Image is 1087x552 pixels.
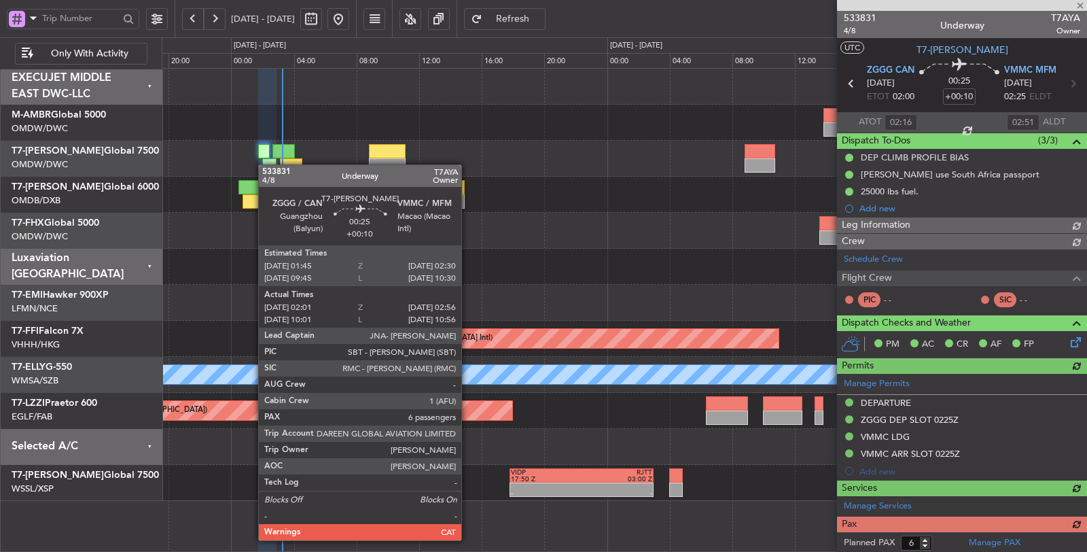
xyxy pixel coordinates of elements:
a: WMSA/SZB [12,375,58,387]
div: 04:00 [670,53,732,69]
a: T7-FHXGlobal 5000 [12,218,99,228]
div: Planned Maint [GEOGRAPHIC_DATA] ([GEOGRAPHIC_DATA] Intl) [266,328,493,349]
span: [DATE] [867,77,895,90]
div: 03:50 Z [292,368,336,375]
span: VMMC MFM [1004,64,1056,77]
div: 20:00 [168,53,231,69]
span: T7-[PERSON_NAME] [12,146,104,156]
span: ATOT [859,116,881,129]
span: T7-EMI [12,290,43,300]
div: 00:00 [231,53,293,69]
span: T7-FHX [12,218,44,228]
button: UTC [840,41,864,54]
span: [DATE] [1004,77,1032,90]
div: - [511,490,582,497]
div: 12:00 [795,53,857,69]
div: RJTT [582,469,652,476]
a: T7-LZZIPraetor 600 [12,398,97,408]
span: Dispatch Checks and Weather [842,315,971,331]
div: 17:50 Z [511,476,582,483]
div: Underway [940,18,984,33]
span: 533831 [844,11,876,25]
div: - [336,382,380,389]
button: Only With Activity [15,43,147,65]
span: Owner [1051,25,1080,37]
span: PM [886,338,899,351]
a: T7-[PERSON_NAME]Global 7500 [12,146,159,156]
span: [DATE] - [DATE] [231,13,295,25]
div: RKSI [292,361,336,368]
input: Trip Number [42,8,119,29]
span: AC [922,338,934,351]
span: T7-[PERSON_NAME] [916,43,1008,57]
span: Dispatch To-Dos [842,133,910,149]
span: T7AYA [1051,11,1080,25]
span: ALDT [1043,116,1065,129]
div: WMSA [336,361,380,368]
span: (3/3) [1038,133,1058,148]
a: LFMN/NCE [12,303,58,315]
span: T7-FFI [12,326,39,336]
a: WSSL/XSP [12,483,54,495]
div: - [582,490,652,497]
div: VIDP [511,469,582,476]
span: AF [991,338,1001,351]
div: 12:00 [419,53,482,69]
span: CR [957,338,968,351]
div: 00:00 [607,53,670,69]
span: T7-LZZI [12,398,45,408]
a: M-AMBRGlobal 5000 [12,110,106,120]
span: T7-ELLY [12,362,46,372]
span: ELDT [1029,90,1051,104]
a: T7-ELLYG-550 [12,362,72,372]
div: 08:00 [732,53,795,69]
div: 09:40 Z [336,368,380,375]
button: Refresh [464,8,546,30]
div: 16:00 [482,53,544,69]
div: DEP CLIMB PROFILE BIAS [861,152,969,163]
a: OMDW/DWC [12,122,68,135]
span: Refresh [485,14,541,24]
div: [DATE] - [DATE] [610,40,662,52]
span: 00:25 [948,75,970,88]
span: 4/8 [844,25,876,37]
a: OMDW/DWC [12,158,68,171]
span: Only With Activity [36,49,143,58]
a: T7-[PERSON_NAME]Global 7500 [12,470,159,480]
span: FP [1024,338,1034,351]
span: ETOT [867,90,889,104]
a: T7-FFIFalcon 7X [12,326,84,336]
span: ZGGG CAN [867,64,914,77]
span: 02:25 [1004,90,1026,104]
a: EGLF/FAB [12,411,52,423]
div: 08:00 [357,53,419,69]
a: T7-EMIHawker 900XP [12,290,109,300]
span: M-AMBR [12,110,51,120]
div: - [292,382,336,389]
div: 03:00 Z [582,476,652,483]
span: T7-[PERSON_NAME] [12,182,104,192]
div: Add new [859,203,1080,214]
div: 25000 lbs fuel. [861,186,919,197]
span: T7-[PERSON_NAME] [12,470,104,480]
div: 04:00 [294,53,357,69]
a: T7-[PERSON_NAME]Global 6000 [12,182,159,192]
div: 20:00 [544,53,607,69]
a: OMDB/DXB [12,194,60,207]
a: OMDW/DWC [12,230,68,243]
div: [PERSON_NAME] use South Africa passport [861,169,1039,180]
div: [DATE] - [DATE] [234,40,286,52]
span: 02:00 [893,90,914,104]
a: VHHH/HKG [12,339,60,351]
